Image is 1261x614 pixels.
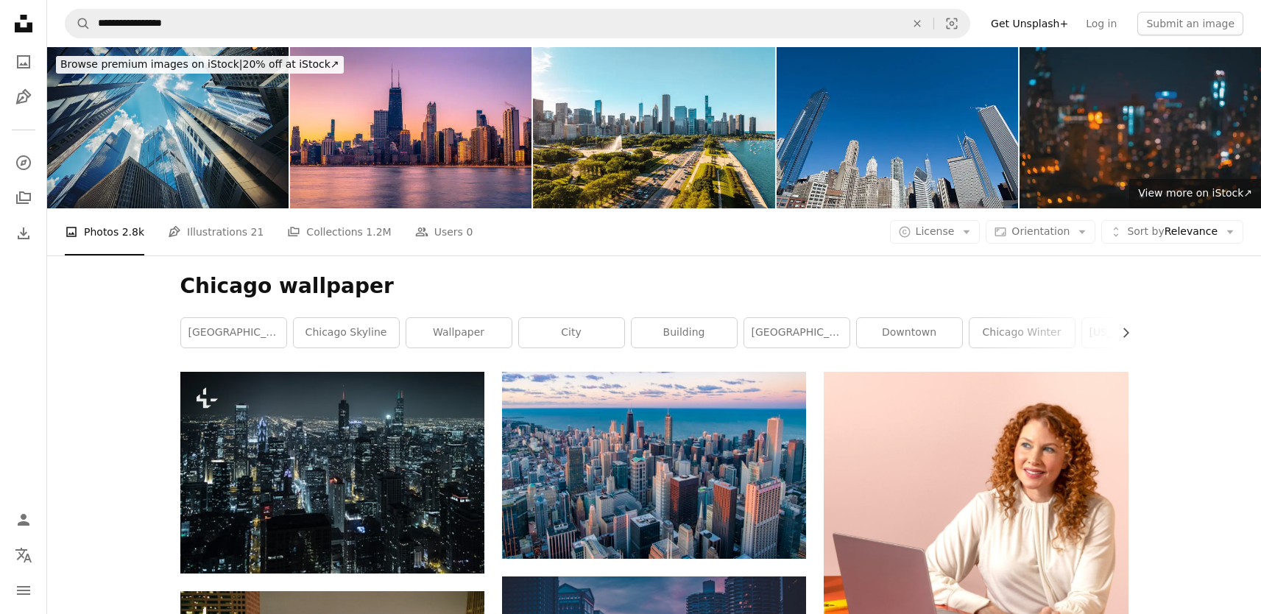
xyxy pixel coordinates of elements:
[415,208,473,255] a: Users 0
[1138,187,1252,199] span: View more on iStock ↗
[180,465,484,479] a: a city at night
[982,12,1077,35] a: Get Unsplash+
[1112,318,1128,347] button: scroll list to the right
[1011,225,1070,237] span: Orientation
[1101,220,1243,244] button: Sort byRelevance
[294,318,399,347] a: chicago skyline
[777,47,1018,208] img: Chicago
[180,372,484,574] img: a city at night
[9,576,38,605] button: Menu
[9,219,38,248] a: Download History
[181,318,286,347] a: [GEOGRAPHIC_DATA]
[533,47,774,208] img: Clarence F. Buckingham Memorial Fountain and Cars at Grant Park in Chicago, IL
[901,10,933,38] button: Clear
[180,273,1128,300] h1: Chicago wallpaper
[890,220,981,244] button: License
[502,372,806,560] img: white and brown city buildings during daytime
[502,459,806,472] a: white and brown city buildings during daytime
[632,318,737,347] a: building
[986,220,1095,244] button: Orientation
[1137,12,1243,35] button: Submit an image
[916,225,955,237] span: License
[1127,225,1164,237] span: Sort by
[47,47,353,82] a: Browse premium images on iStock|20% off at iStock↗
[519,318,624,347] a: city
[47,47,289,208] img: Chicago Urban Skyscrapers USA
[168,208,264,255] a: Illustrations 21
[1129,179,1261,208] a: View more on iStock↗
[857,318,962,347] a: downtown
[9,47,38,77] a: Photos
[65,9,970,38] form: Find visuals sitewide
[1127,225,1218,239] span: Relevance
[1077,12,1126,35] a: Log in
[9,505,38,534] a: Log in / Sign up
[934,10,969,38] button: Visual search
[466,224,473,240] span: 0
[287,208,391,255] a: Collections 1.2M
[969,318,1075,347] a: chicago winter
[66,10,91,38] button: Search Unsplash
[290,47,531,208] img: Chicago skyline at dawn.
[1082,318,1187,347] a: [US_STATE][GEOGRAPHIC_DATA] wallpaper
[60,58,339,70] span: 20% off at iStock ↗
[406,318,512,347] a: wallpaper
[9,82,38,112] a: Illustrations
[251,224,264,240] span: 21
[9,183,38,213] a: Collections
[9,148,38,177] a: Explore
[60,58,242,70] span: Browse premium images on iStock |
[1020,47,1261,208] img: Blurred bokeh Chicago abstract cityscape
[9,540,38,570] button: Language
[366,224,391,240] span: 1.2M
[744,318,850,347] a: [GEOGRAPHIC_DATA] night skyline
